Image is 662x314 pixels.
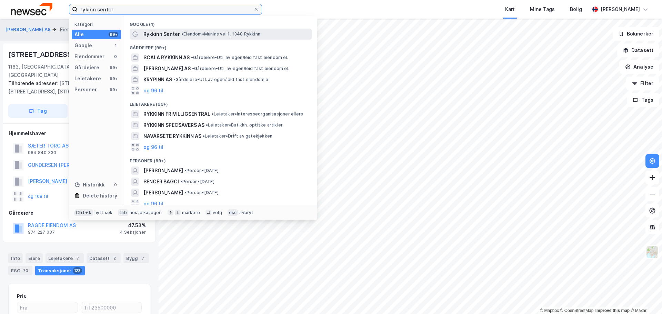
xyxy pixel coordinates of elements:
button: og 96 til [143,87,163,95]
div: 123 [73,267,82,274]
button: Tag [8,104,68,118]
div: 984 840 330 [28,150,56,155]
span: • [184,190,187,195]
div: Leietakere [46,253,84,263]
div: [PERSON_NAME] [601,5,640,13]
input: Fra [17,302,78,313]
div: Kategori [74,22,121,27]
div: 1163, [GEOGRAPHIC_DATA], [GEOGRAPHIC_DATA] [8,63,96,79]
a: Mapbox [540,308,559,313]
div: Kart [505,5,515,13]
div: velg [213,210,222,215]
div: Bolig [570,5,582,13]
div: Delete history [83,192,117,200]
div: Transaksjoner [35,266,85,275]
button: og 96 til [143,200,163,208]
span: • [203,133,205,139]
div: esc [228,209,238,216]
span: • [173,77,175,82]
button: Tags [627,93,659,107]
input: Søk på adresse, matrikkel, gårdeiere, leietakere eller personer [78,4,253,14]
button: og 96 til [143,143,163,151]
div: Pris [17,292,26,301]
div: avbryt [239,210,253,215]
div: 47.53% [120,221,146,230]
div: 99+ [109,76,118,81]
div: Leietakere (99+) [124,96,317,109]
div: Personer [74,85,97,94]
iframe: Chat Widget [628,281,662,314]
span: Leietaker • Interesseorganisasjoner ellers [212,111,303,117]
div: Gårdeiere [74,63,99,72]
span: Gårdeiere • Utl. av egen/leid fast eiendom el. [173,77,271,82]
span: Rykkinn Senter [143,30,180,38]
div: Personer (99+) [124,153,317,165]
span: Tilhørende adresser: [8,80,59,86]
span: Gårdeiere • Utl. av egen/leid fast eiendom el. [192,66,289,71]
span: Gårdeiere • Utl. av egen/leid fast eiendom el. [191,55,288,60]
div: [STREET_ADDRESS], [STREET_ADDRESS], [STREET_ADDRESS] [8,79,145,96]
div: Leietakere [74,74,101,83]
div: neste kategori [130,210,162,215]
div: Gårdeiere [9,209,150,217]
div: 7 [139,255,146,262]
span: RYKKINN FRIVILLIGSENTRAL [143,110,210,118]
div: 0 [113,182,118,188]
span: SENCER BAGCI [143,178,179,186]
span: [PERSON_NAME] [143,189,183,197]
span: SCALA RYKKINN AS [143,53,190,62]
div: ESG [8,266,32,275]
button: [PERSON_NAME] AS [6,26,52,33]
div: Alle [74,30,84,39]
img: newsec-logo.f6e21ccffca1b3a03d2d.png [11,3,52,15]
span: Leietaker • Butikkh. optiske artikler [206,122,283,128]
div: [STREET_ADDRESS] [8,49,76,60]
div: Gårdeiere (99+) [124,40,317,52]
a: OpenStreetMap [560,308,594,313]
div: Google [74,41,92,50]
div: 1 [113,43,118,48]
div: 974 227 037 [28,230,55,235]
span: Eiendom • Munins vei 1, 1348 Rykkinn [181,31,260,37]
span: Person • [DATE] [184,190,219,195]
span: • [191,55,193,60]
div: Historikk [74,181,104,189]
input: Til 23500000 [81,302,141,313]
a: Improve this map [595,308,630,313]
div: Datasett [87,253,121,263]
span: Leietaker • Drift av gatekjøkken [203,133,272,139]
div: Ctrl + k [74,209,93,216]
span: NAVARSETE RYKKINN AS [143,132,201,140]
span: RYKKINN SPECSAVERS AS [143,121,204,129]
div: Eiendommer [74,52,104,61]
span: KRYPINN AS [143,75,172,84]
span: [PERSON_NAME] [143,166,183,175]
div: markere [182,210,200,215]
div: Google (1) [124,16,317,29]
div: 99+ [109,87,118,92]
div: 7 [74,255,81,262]
img: Z [646,245,659,259]
span: • [184,168,187,173]
div: 2 [111,255,118,262]
span: Person • [DATE] [184,168,219,173]
div: Bygg [123,253,149,263]
span: Person • [DATE] [180,179,214,184]
span: • [181,31,183,37]
span: • [206,122,208,128]
button: Filter [626,77,659,90]
div: Mine Tags [530,5,555,13]
button: Datasett [617,43,659,57]
div: 0 [113,54,118,59]
div: Eiere [26,253,43,263]
div: tab [118,209,128,216]
button: Analyse [619,60,659,74]
button: Bokmerker [613,27,659,41]
span: [PERSON_NAME] AS [143,64,191,73]
div: 99+ [109,32,118,37]
div: Eiendom [60,26,81,34]
span: • [212,111,214,117]
div: Hjemmelshaver [9,129,150,138]
div: 99+ [109,65,118,70]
